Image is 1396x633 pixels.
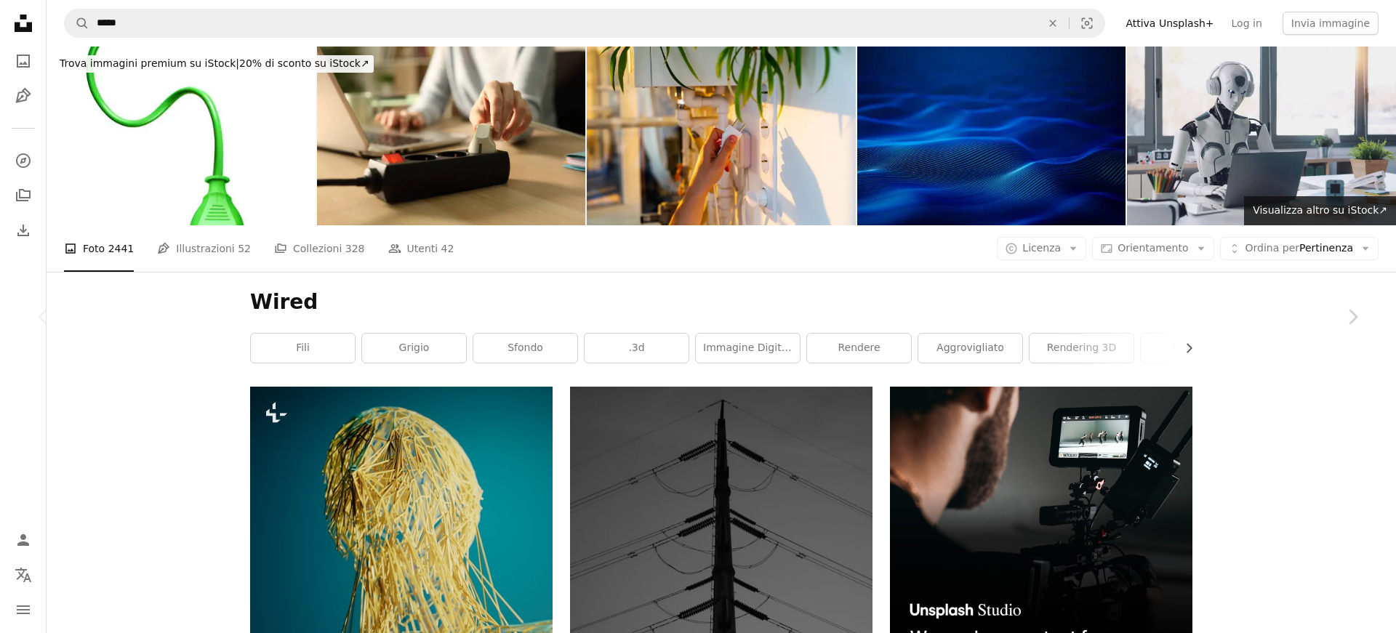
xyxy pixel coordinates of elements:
[587,47,856,225] img: Usare la spina a casa
[65,9,89,37] button: Cerca su Unsplash
[60,57,239,69] span: Trova immagini premium su iStock |
[1220,237,1379,260] button: Ordina perPertinenza
[47,47,382,81] a: Trova immagini premium su iStock|20% di sconto su iStock↗
[64,9,1105,38] form: Trova visual in tutto il sito
[570,607,872,620] a: Una foto in bianco e nero delle linee elettriche
[250,289,1192,315] h1: Wired
[1176,334,1192,363] button: scorri la lista a destra
[1127,47,1396,225] img: I robot umanoidi rivoluzionano i compiti banali
[1022,242,1061,254] span: Licenza
[9,525,38,555] a: Accedi / Registrati
[1092,237,1214,260] button: Orientamento
[1245,241,1353,256] span: Pertinenza
[9,216,38,245] a: Cronologia download
[1030,334,1134,363] a: Rendering 3D
[1309,247,1396,387] a: Avanti
[274,225,365,272] a: Collezioni 328
[473,334,577,363] a: sfondo
[441,241,454,257] span: 42
[9,81,38,110] a: Illustrazioni
[317,47,586,225] img: Donna spina spina a mano presa di notte utilizzando laptop
[585,334,689,363] a: .3d
[1283,12,1379,35] button: Invia immagine
[47,47,316,225] img: Spina di alimentazione verde per l'energia sostenibile
[857,47,1126,225] img: Abstract Blue Technology Background
[362,334,466,363] a: grigio
[345,241,365,257] span: 328
[250,548,553,561] a: Una scultura di filo della testa e delle spalle di una donna
[807,334,911,363] a: rendere
[1037,9,1069,37] button: Elimina
[1244,196,1396,225] a: Visualizza altro su iStock↗
[9,560,38,589] button: Lingua
[918,334,1022,363] a: aggrovigliato
[9,595,38,624] button: Menu
[696,334,800,363] a: immagine digitale
[1245,242,1299,254] span: Ordina per
[1253,204,1387,216] span: Visualizza altro su iStock ↗
[1223,12,1271,35] a: Log in
[997,237,1086,260] button: Licenza
[1118,242,1188,254] span: Orientamento
[9,146,38,175] a: Esplora
[238,241,251,257] span: 52
[388,225,454,272] a: Utenti 42
[9,47,38,76] a: Foto
[251,334,355,363] a: Fili
[55,55,374,73] div: 20% di sconto su iStock ↗
[1141,334,1245,363] a: il futuro
[1070,9,1104,37] button: Ricerca visiva
[157,225,251,272] a: Illustrazioni 52
[1117,12,1222,35] a: Attiva Unsplash+
[9,181,38,210] a: Collezioni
